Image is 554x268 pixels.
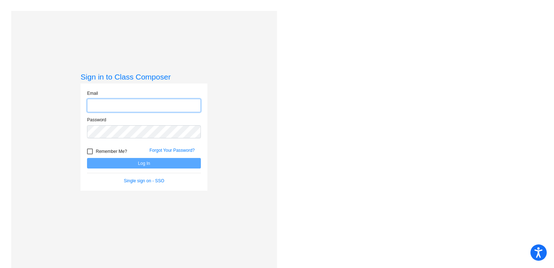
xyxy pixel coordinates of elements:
button: Log In [87,158,201,168]
a: Single sign on - SSO [124,178,164,183]
h3: Sign in to Class Composer [80,72,207,81]
label: Password [87,117,106,123]
span: Remember Me? [96,147,127,156]
label: Email [87,90,98,97]
a: Forgot Your Password? [149,148,195,153]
